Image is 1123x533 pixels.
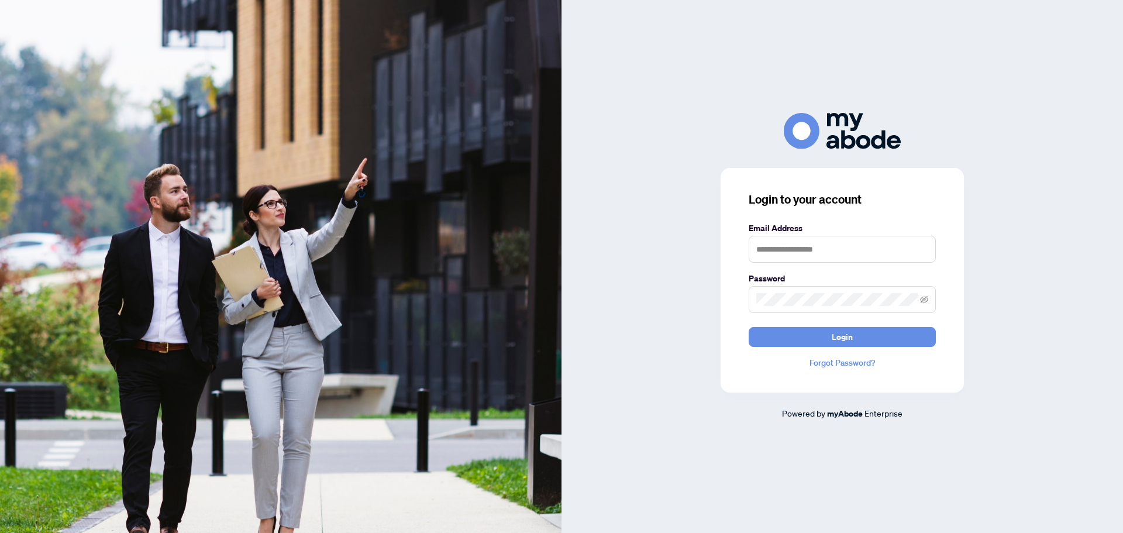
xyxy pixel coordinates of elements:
[749,327,936,347] button: Login
[827,407,863,420] a: myAbode
[832,328,853,346] span: Login
[749,191,936,208] h3: Login to your account
[782,408,825,418] span: Powered by
[920,295,928,304] span: eye-invisible
[749,356,936,369] a: Forgot Password?
[749,222,936,235] label: Email Address
[749,272,936,285] label: Password
[864,408,902,418] span: Enterprise
[784,113,901,149] img: ma-logo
